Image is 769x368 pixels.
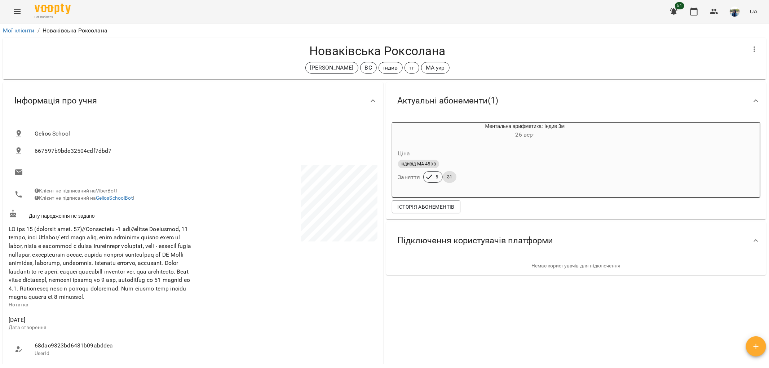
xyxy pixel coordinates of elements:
[360,62,377,74] div: ВС
[405,62,419,74] div: тг
[409,63,415,72] p: тг
[9,226,191,301] span: LO ips 15 (dolorsit amet. 57)//Consectetu -1 adi//elitse Doeiusmod, 11 tempo, inci Utlabor/ etd m...
[3,82,383,119] div: Інформація про учня
[305,62,358,74] div: [PERSON_NAME]
[398,148,410,159] h6: Ціна
[35,129,372,138] span: Gelios School
[398,95,499,106] span: Актуальні абонементи ( 1 )
[96,195,133,201] a: GeliosSchoolBot
[35,195,134,201] span: Клієнт не підписаний на !
[383,63,398,72] p: індив
[35,4,71,14] img: Voopty Logo
[37,26,40,35] li: /
[398,235,553,246] span: Підключення користувачів платформи
[14,95,97,106] span: Інформація про учня
[35,341,186,350] span: 68dac9323bd6481b09abddea
[426,63,445,72] p: МА укр
[3,26,766,35] nav: breadcrumb
[750,8,757,15] span: UA
[35,350,186,357] p: UserId
[7,208,193,221] div: Дату народження не задано
[379,62,403,74] div: індив
[35,188,117,194] span: Клієнт не підписаний на ViberBot!
[398,172,420,182] h6: Заняття
[675,2,684,9] span: 51
[398,161,439,167] span: індивід МА 45 хв
[43,26,107,35] p: Новаківська Роксолана
[9,301,191,309] p: Нотатка
[9,3,26,20] button: Menu
[386,222,766,259] div: Підключення користувачів платформи
[35,147,372,155] span: 667597b9bde32504cdf7dbd7
[9,316,191,324] span: [DATE]
[365,63,372,72] p: ВС
[398,203,455,211] span: Історія абонементів
[392,200,460,213] button: Історія абонементів
[516,131,535,138] span: 26 вер -
[9,324,191,331] p: Дата створення
[3,27,35,34] a: Мої клієнти
[386,82,766,119] div: Актуальні абонементи(1)
[35,15,71,19] span: For Business
[392,123,623,191] button: Ментальна арифметика: Індив 3м26 вер- Цінаіндивід МА 45 хвЗаняття531
[443,174,456,180] span: 31
[427,123,623,140] div: Ментальна арифметика: Індив 3м
[9,44,746,58] h4: Новаківська Роксолана
[421,62,450,74] div: МА укр
[392,262,761,270] p: Немає користувачів для підключення
[392,123,427,140] div: Ментальна арифметика: Індив 3м
[747,5,760,18] button: UA
[431,174,442,180] span: 5
[310,63,354,72] p: [PERSON_NAME]
[730,6,740,17] img: 79bf113477beb734b35379532aeced2e.jpg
